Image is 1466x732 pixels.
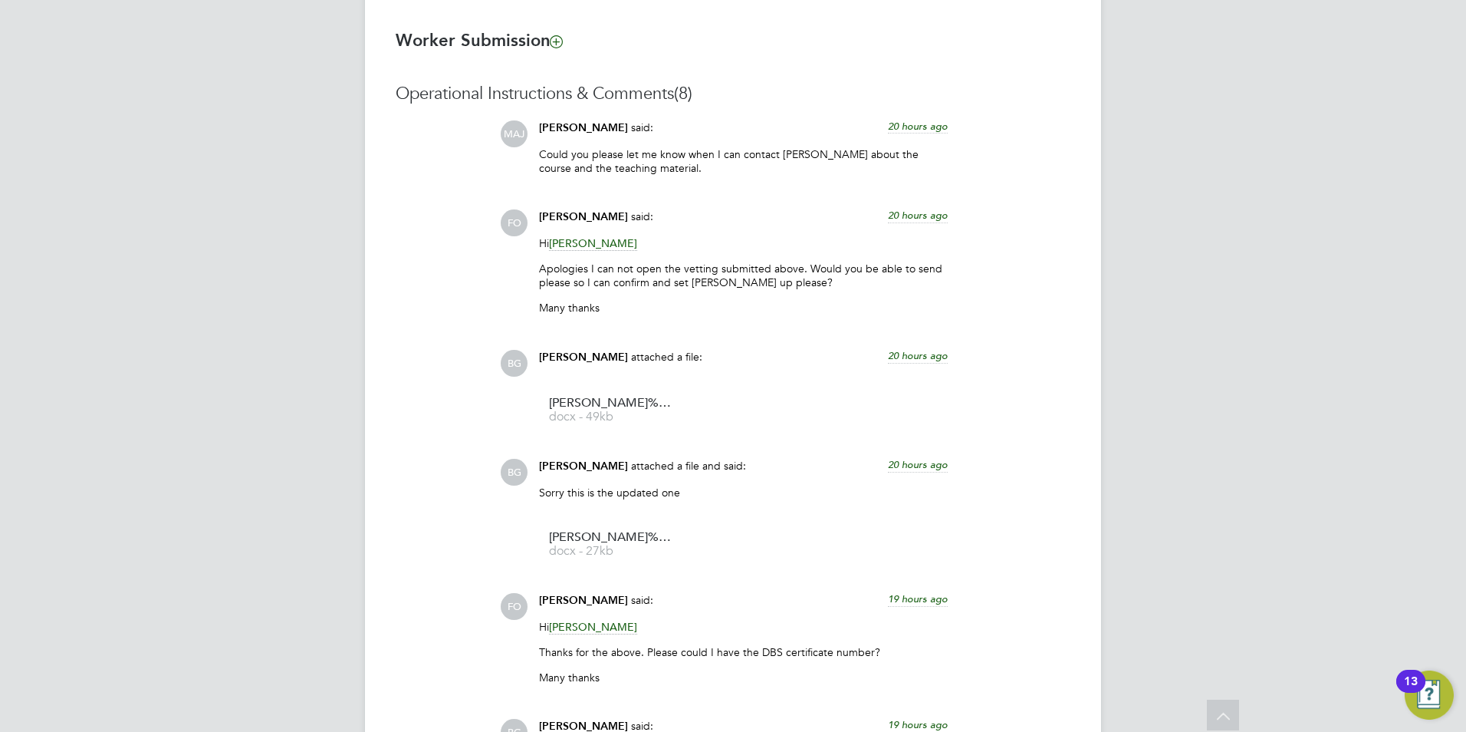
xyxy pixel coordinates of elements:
span: 20 hours ago [888,120,948,133]
span: 19 hours ago [888,718,948,731]
span: [PERSON_NAME] [539,210,628,223]
span: [PERSON_NAME]%20-%20vetting%20form [549,397,672,409]
p: Many thanks [539,301,948,315]
span: [PERSON_NAME] [549,620,637,635]
span: docx - 27kb [549,546,672,557]
span: [PERSON_NAME]%20-%20vetting%20form%20new [549,532,672,543]
span: MAJ [501,120,528,147]
span: [PERSON_NAME] [549,236,637,251]
span: FO [501,593,528,620]
span: 20 hours ago [888,349,948,362]
span: BG [501,350,528,377]
span: 20 hours ago [888,209,948,222]
span: docx - 49kb [549,411,672,423]
span: (8) [674,83,692,104]
span: said: [631,120,653,134]
span: FO [501,209,528,236]
p: Could you please let me know when I can contact [PERSON_NAME] about the course and the teaching m... [539,147,948,175]
span: [PERSON_NAME] [539,594,628,607]
span: said: [631,593,653,607]
a: [PERSON_NAME]%20-%20vetting%20form docx - 49kb [549,397,672,423]
button: Open Resource Center, 13 new notifications [1405,671,1454,720]
p: Apologies I can not open the vetting submitted above. Would you be able to send please so I can c... [539,262,948,289]
span: attached a file and said: [631,459,746,473]
a: [PERSON_NAME]%20-%20vetting%20form%20new docx - 27kb [549,532,672,557]
span: 19 hours ago [888,592,948,605]
p: Hi [539,236,948,250]
span: [PERSON_NAME] [539,351,628,364]
p: Sorry this is the updated one [539,486,948,500]
span: [PERSON_NAME] [539,121,628,134]
span: [PERSON_NAME] [539,460,628,473]
h3: Operational Instructions & Comments [396,83,1070,105]
p: Thanks for the above. Please could I have the DBS certificate number? [539,645,948,659]
p: Many thanks [539,671,948,684]
span: BG [501,459,528,486]
b: Worker Submission [396,30,562,51]
span: attached a file: [631,350,702,364]
span: 20 hours ago [888,458,948,471]
p: Hi [539,620,948,634]
span: said: [631,209,653,223]
div: 13 [1404,681,1418,701]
